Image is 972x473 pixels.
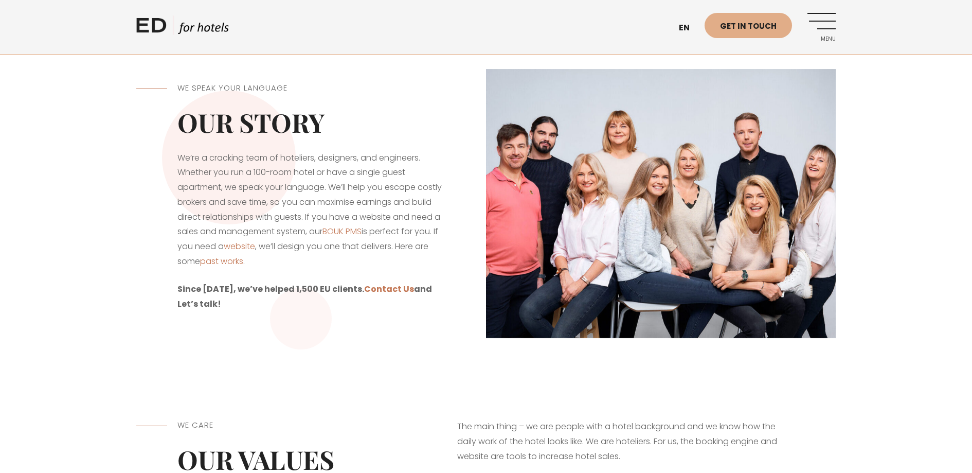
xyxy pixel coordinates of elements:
[177,283,432,310] strong: Since [DATE], we’ve helped 1,500 EU clients. and Let’s talk!
[177,151,445,269] div: Page 2
[177,419,375,431] h5: We care
[364,283,414,295] a: Contact Us
[177,107,445,138] h2: Our story
[177,82,445,94] h5: WE SPEAK YOUR LANGUAGE
[674,15,705,41] a: en
[200,255,243,267] a: past works
[457,419,795,464] p: The main thing – we are people with a hotel background and we know how the daily work of the hote...
[224,240,255,252] a: website
[807,36,836,42] span: Menu
[807,13,836,41] a: Menu
[322,225,362,237] a: BOUK PMS
[177,151,445,269] p: We’re a cracking team of hoteliers, designers, and engineers. Whether you run a 100-room hotel or...
[177,282,445,312] div: Page 2
[136,15,229,41] a: ED HOTELS
[705,13,792,38] a: Get in touch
